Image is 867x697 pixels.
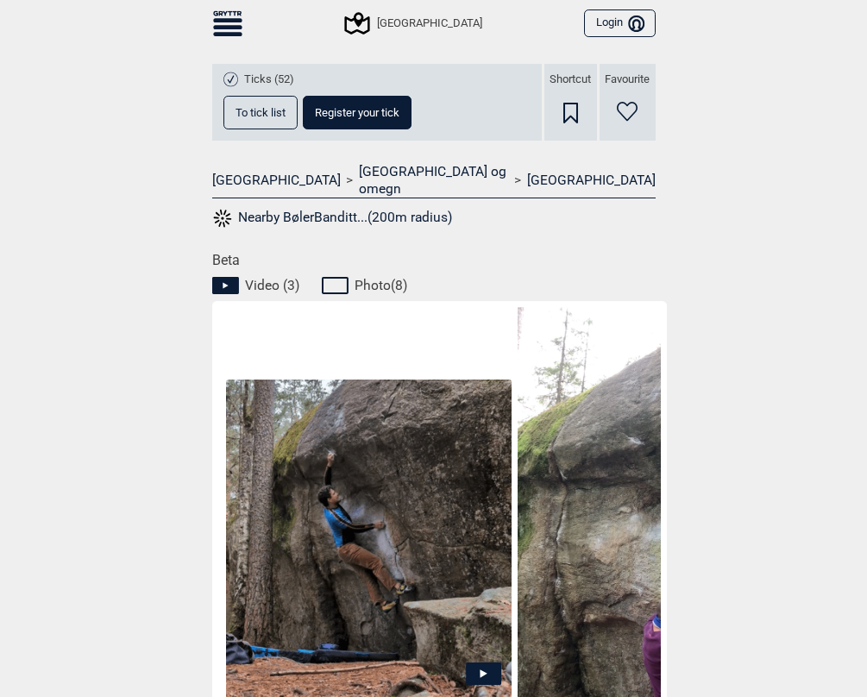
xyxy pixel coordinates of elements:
div: Shortcut [544,64,597,141]
button: Nearby BølerBanditt...(200m radius) [212,207,453,229]
button: Register your tick [303,96,412,129]
nav: > > [212,163,656,198]
span: Ticks (52) [244,72,294,87]
span: Video ( 3 ) [245,277,299,294]
button: Login [584,9,655,38]
span: Photo ( 8 ) [355,277,407,294]
span: To tick list [236,107,286,118]
span: Register your tick [315,107,399,118]
span: Favourite [605,72,650,87]
a: [GEOGRAPHIC_DATA] [212,172,341,189]
div: [GEOGRAPHIC_DATA] [347,13,481,34]
button: To tick list [223,96,298,129]
a: [GEOGRAPHIC_DATA] [527,172,656,189]
a: [GEOGRAPHIC_DATA] og omegn [359,163,509,198]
